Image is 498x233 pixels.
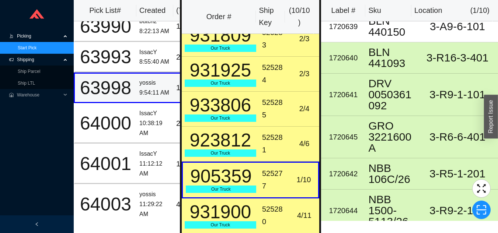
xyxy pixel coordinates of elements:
[176,117,199,130] div: 2 / 2
[324,131,362,143] div: 1720645
[292,68,317,80] div: 2 / 3
[186,167,256,186] div: 905359
[176,4,200,17] div: ( 7 )
[324,52,362,64] div: 1720640
[78,79,133,97] div: 63998
[324,168,362,180] div: 1720642
[414,4,442,17] div: Location
[324,205,362,217] div: 1720644
[420,21,495,32] div: 3-A9-6-101
[176,20,199,32] div: 1 / 3
[368,194,414,227] div: NBB 1500-5113/26
[139,200,170,219] div: 11:29:22 AM
[78,195,133,213] div: 64003
[185,45,256,52] div: Our Truck
[185,221,256,229] div: Our Truck
[262,96,286,121] div: 525285
[139,159,170,179] div: 11:12:12 AM
[368,120,414,153] div: GRO 3221600A
[472,201,491,219] button: scan
[368,15,414,38] div: BLN 440150
[139,57,170,67] div: 8:55:40 AM
[176,158,199,170] div: 1 / 1
[18,81,35,86] a: Ship LTL
[17,89,61,101] span: Warehouse
[139,109,170,119] div: IssacY
[185,26,256,45] div: 931809
[420,131,495,142] div: 3-R6-6-401
[139,78,170,88] div: yossis
[420,168,495,179] div: 3-R5-1-201
[139,149,170,159] div: IssacY
[185,131,256,149] div: 923812
[185,80,256,87] div: Our Truck
[292,209,317,222] div: 4 / 11
[18,69,40,74] a: Ship Parcel
[35,222,39,226] span: left
[185,203,256,221] div: 931900
[324,89,362,101] div: 1720641
[292,33,317,45] div: 2 / 3
[472,179,491,198] button: fullscreen
[292,174,316,186] div: 1 / 10
[288,4,311,29] div: ( 10 / 10 )
[139,190,170,200] div: yossis
[368,163,414,185] div: NBB 106C/26
[420,89,495,100] div: 3-R9-1-101
[368,78,414,111] div: DRV 0050361092
[78,114,133,133] div: 64000
[262,167,286,192] div: 525277
[78,155,133,173] div: 64001
[139,88,170,98] div: 9:54:11 AM
[139,119,170,138] div: 10:38:19 AM
[176,82,199,94] div: 10 / 10
[473,204,490,215] span: scan
[185,149,256,157] div: Our Truck
[368,47,414,69] div: BLN 441093
[420,52,495,63] div: 3-R16-3-401
[176,51,199,63] div: 2 / 2
[292,138,317,150] div: 4 / 6
[185,61,256,80] div: 931925
[186,186,256,193] div: Our Truck
[17,30,61,42] span: Picking
[18,45,36,50] a: Start Pick
[262,203,286,228] div: 525280
[292,103,317,115] div: 2 / 4
[185,96,256,114] div: 933806
[473,183,490,194] span: fullscreen
[78,17,133,36] div: 63990
[139,27,170,36] div: 8:22:13 AM
[262,131,286,156] div: 525281
[176,198,199,211] div: 4 / 4
[470,4,490,17] div: ( 1 / 10 )
[17,54,61,66] span: Shipping
[324,21,362,33] div: 1720639
[139,17,170,27] div: butchz
[78,48,133,66] div: 63993
[139,47,170,57] div: IssacY
[420,205,495,216] div: 3-R9-2-101
[185,114,256,122] div: Our Truck
[262,61,286,86] div: 525284
[262,27,286,51] div: 525283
